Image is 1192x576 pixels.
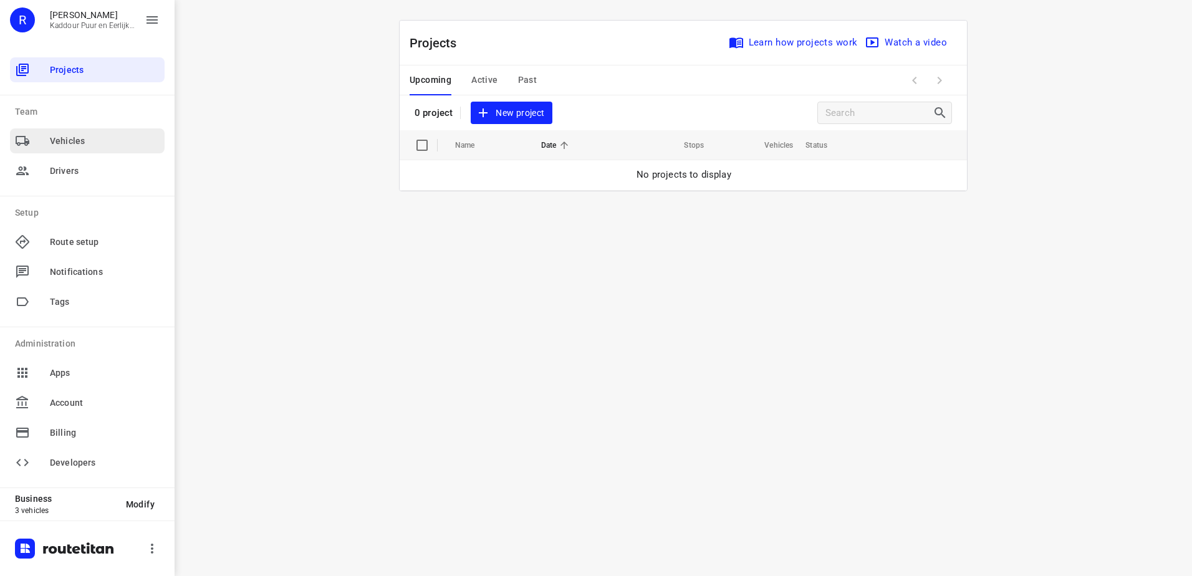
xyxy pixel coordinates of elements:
div: Developers [10,450,165,475]
div: Projects [10,57,165,82]
p: Team [15,105,165,118]
div: Notifications [10,259,165,284]
span: Next Page [927,68,952,93]
span: Upcoming [410,72,451,88]
span: Billing [50,426,160,439]
p: Kaddour Puur en Eerlijk Vlees B.V. [50,21,135,30]
span: Drivers [50,165,160,178]
span: Apps [50,367,160,380]
div: Apps [10,360,165,385]
span: Tags [50,295,160,309]
p: 0 project [415,107,453,118]
span: Vehicles [748,138,793,153]
button: Modify [116,493,165,516]
span: Status [805,138,844,153]
div: Route setup [10,229,165,254]
span: Modify [126,499,155,509]
input: Search projects [825,103,933,123]
div: R [10,7,35,32]
span: Developers [50,456,160,469]
span: Vehicles [50,135,160,148]
div: Search [933,105,951,120]
span: New project [478,105,544,121]
div: Vehicles [10,128,165,153]
p: Projects [410,34,467,52]
p: Rachid Kaddour [50,10,135,20]
span: Active [471,72,497,88]
span: Date [541,138,573,153]
span: Stops [668,138,704,153]
button: New project [471,102,552,125]
p: Business [15,494,116,504]
div: Tags [10,289,165,314]
span: Previous Page [902,68,927,93]
p: Setup [15,206,165,219]
span: Account [50,396,160,410]
span: Projects [50,64,160,77]
div: Account [10,390,165,415]
span: Notifications [50,266,160,279]
p: Administration [15,337,165,350]
span: Route setup [50,236,160,249]
div: Drivers [10,158,165,183]
span: Past [518,72,537,88]
div: Billing [10,420,165,445]
span: Name [455,138,491,153]
p: 3 vehicles [15,506,116,515]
